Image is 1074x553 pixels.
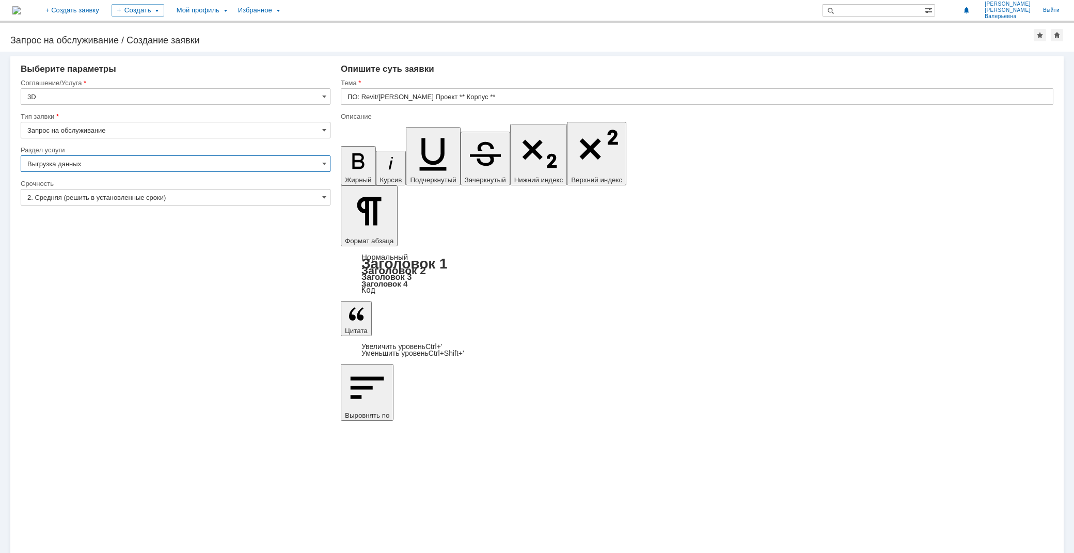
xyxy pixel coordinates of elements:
[345,237,393,245] span: Формат абзаца
[1051,29,1063,41] div: Сделать домашней страницей
[12,6,21,14] img: logo
[924,5,935,14] span: Расширенный поиск
[341,185,398,246] button: Формат абзаца
[361,342,443,351] a: Increase
[345,327,368,335] span: Цитата
[361,264,426,276] a: Заголовок 2
[985,1,1031,7] span: [PERSON_NAME]
[1034,29,1046,41] div: Добавить в избранное
[21,180,328,187] div: Срочность
[21,80,328,86] div: Соглашение/Услуга
[341,364,393,421] button: Выровнять по
[376,151,406,185] button: Курсив
[361,349,464,357] a: Decrease
[361,272,412,281] a: Заголовок 3
[345,176,372,184] span: Жирный
[361,279,407,288] a: Заголовок 4
[410,176,456,184] span: Подчеркнутый
[465,176,506,184] span: Зачеркнутый
[341,64,434,74] span: Опишите суть заявки
[341,301,372,336] button: Цитата
[21,113,328,120] div: Тип заявки
[21,147,328,153] div: Раздел услуги
[12,6,21,14] a: Перейти на домашнюю страницу
[429,349,464,357] span: Ctrl+Shift+'
[571,176,622,184] span: Верхний индекс
[341,113,1051,120] div: Описание
[341,146,376,185] button: Жирный
[21,64,116,74] span: Выберите параметры
[425,342,443,351] span: Ctrl+'
[361,256,448,272] a: Заголовок 1
[361,252,408,261] a: Нормальный
[341,254,1053,294] div: Формат абзаца
[341,80,1051,86] div: Тема
[112,4,164,17] div: Создать
[985,13,1031,20] span: Валерьевна
[406,127,460,185] button: Подчеркнутый
[345,412,389,419] span: Выровнять по
[380,176,402,184] span: Курсив
[510,124,567,185] button: Нижний индекс
[567,122,626,185] button: Верхний индекс
[985,7,1031,13] span: [PERSON_NAME]
[10,35,1034,45] div: Запрос на обслуживание / Создание заявки
[461,132,510,185] button: Зачеркнутый
[514,176,563,184] span: Нижний индекс
[361,286,375,295] a: Код
[341,343,1053,357] div: Цитата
